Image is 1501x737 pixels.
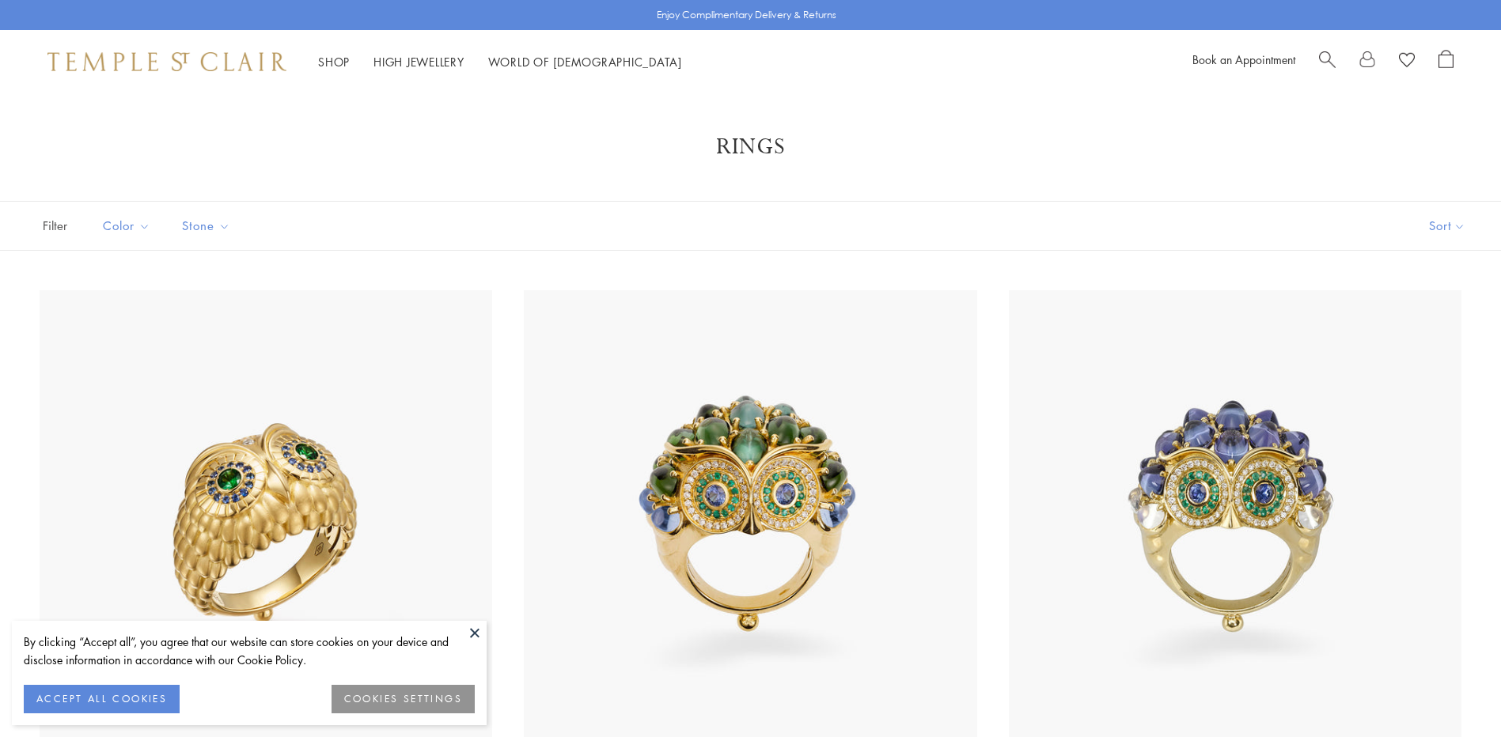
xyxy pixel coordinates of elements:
[1399,50,1415,74] a: View Wishlist
[488,54,682,70] a: World of [DEMOGRAPHIC_DATA]World of [DEMOGRAPHIC_DATA]
[318,52,682,72] nav: Main navigation
[1422,663,1485,721] iframe: Gorgias live chat messenger
[63,133,1438,161] h1: Rings
[95,216,162,236] span: Color
[47,52,286,71] img: Temple St. Clair
[170,208,242,244] button: Stone
[1319,50,1336,74] a: Search
[1393,202,1501,250] button: Show sort by
[657,7,836,23] p: Enjoy Complimentary Delivery & Returns
[24,633,475,669] div: By clicking “Accept all”, you agree that our website can store cookies on your device and disclos...
[332,685,475,713] button: COOKIES SETTINGS
[1438,50,1454,74] a: Open Shopping Bag
[373,54,464,70] a: High JewelleryHigh Jewellery
[91,208,162,244] button: Color
[318,54,350,70] a: ShopShop
[174,216,242,236] span: Stone
[1192,51,1295,67] a: Book an Appointment
[24,685,180,713] button: ACCEPT ALL COOKIES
